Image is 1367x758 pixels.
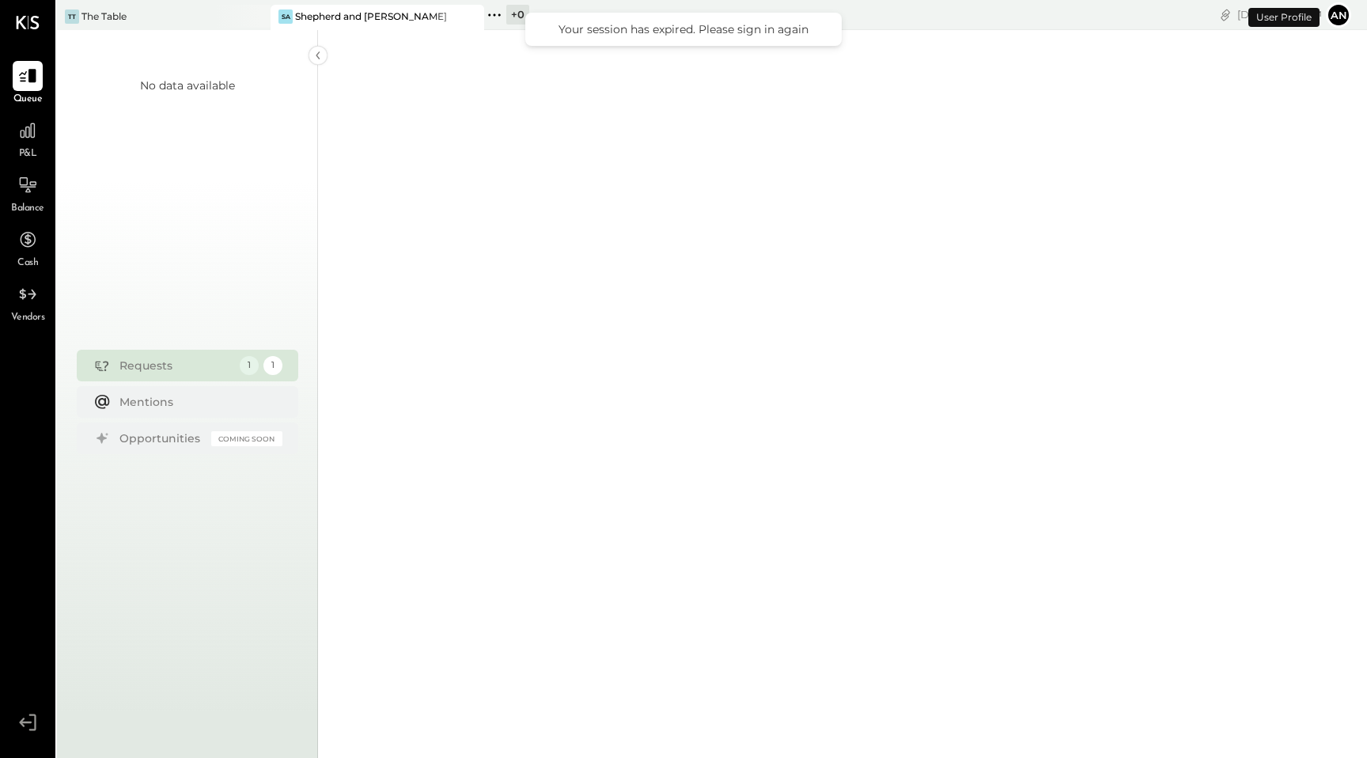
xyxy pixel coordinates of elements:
a: Balance [1,170,55,216]
div: Requests [119,358,232,373]
span: Vendors [11,311,45,325]
div: Your session has expired. Please sign in again [541,22,826,36]
div: Coming Soon [211,431,282,446]
div: TT [65,9,79,24]
div: No data available [140,78,235,93]
a: Vendors [1,279,55,325]
div: Opportunities [119,430,203,446]
button: an [1326,2,1351,28]
div: Mentions [119,394,275,410]
a: P&L [1,116,55,161]
div: + 0 [506,5,529,25]
div: 1 [240,356,259,375]
span: P&L [19,147,37,161]
div: The Table [81,9,127,23]
div: 1 [263,356,282,375]
div: copy link [1217,6,1233,23]
span: Cash [17,256,38,271]
div: Shepherd and [PERSON_NAME] [295,9,447,23]
div: Sa [278,9,293,24]
div: [DATE] [1237,7,1322,22]
div: User Profile [1248,8,1320,27]
a: Queue [1,61,55,107]
a: Cash [1,225,55,271]
span: Queue [13,93,43,107]
span: Balance [11,202,44,216]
